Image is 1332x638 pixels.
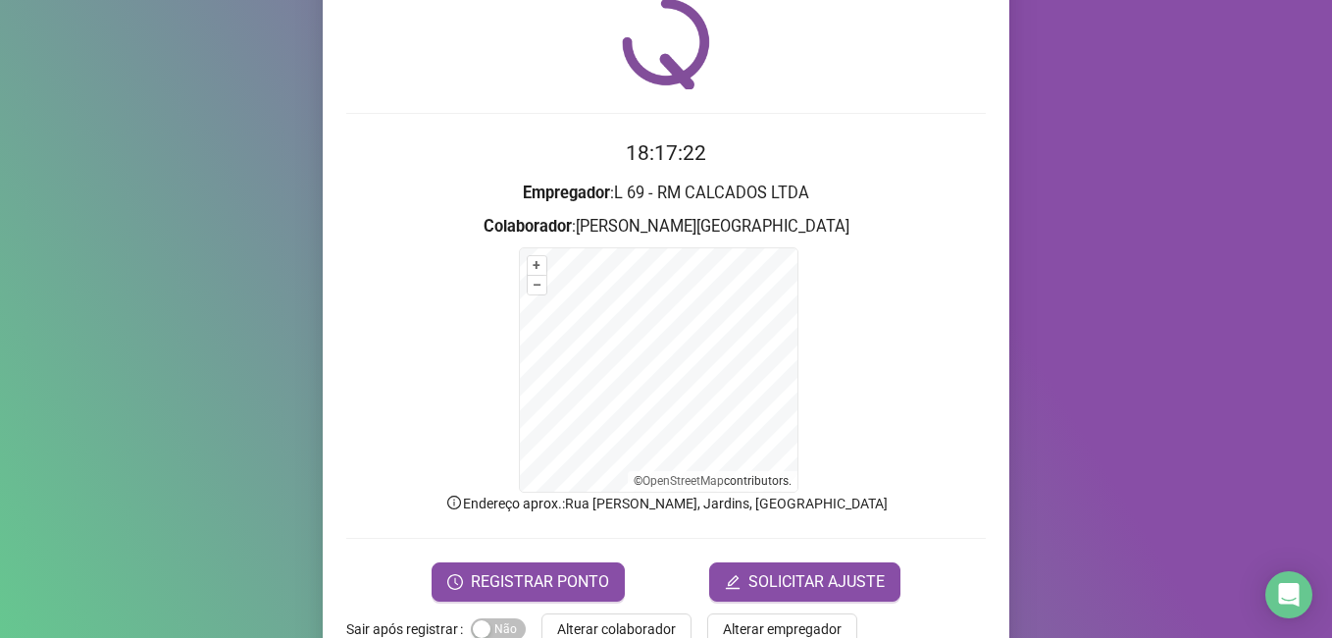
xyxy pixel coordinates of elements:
[709,562,900,602] button: editSOLICITAR AJUSTE
[523,184,610,202] strong: Empregador
[346,214,986,239] h3: : [PERSON_NAME][GEOGRAPHIC_DATA]
[346,181,986,206] h3: : L 69 - RM CALCADOS LTDA
[471,570,609,594] span: REGISTRAR PONTO
[1265,571,1312,618] div: Open Intercom Messenger
[528,256,546,275] button: +
[528,276,546,294] button: –
[642,474,724,488] a: OpenStreetMap
[432,562,625,602] button: REGISTRAR PONTO
[748,570,885,594] span: SOLICITAR AJUSTE
[725,574,741,590] span: edit
[346,493,986,514] p: Endereço aprox. : Rua [PERSON_NAME], Jardins, [GEOGRAPHIC_DATA]
[445,494,463,511] span: info-circle
[447,574,463,590] span: clock-circle
[484,217,572,236] strong: Colaborador
[634,474,792,488] li: © contributors.
[626,141,706,165] time: 18:17:22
